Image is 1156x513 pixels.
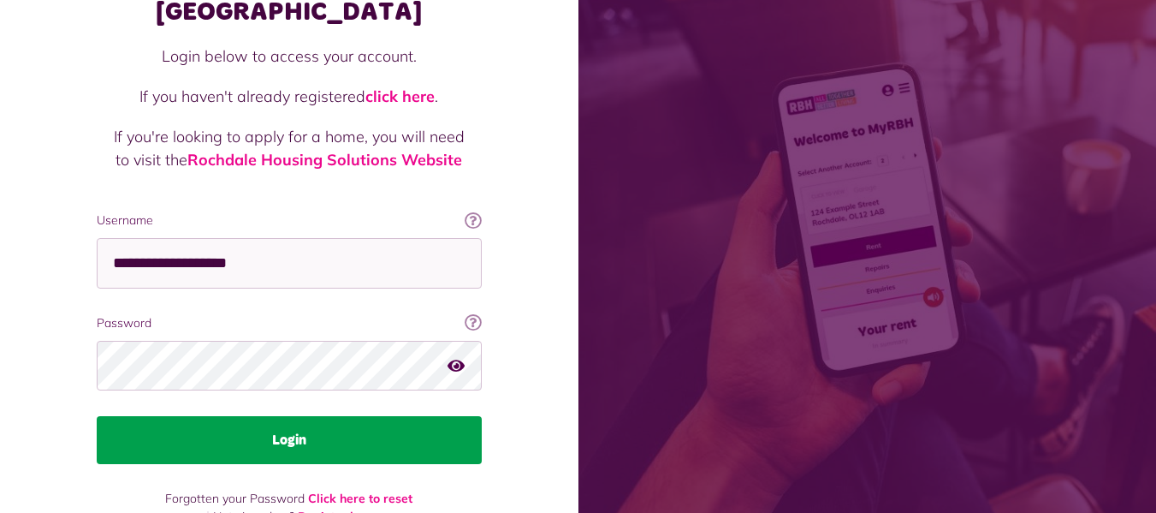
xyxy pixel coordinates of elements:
[165,491,305,506] span: Forgotten your Password
[97,314,482,332] label: Password
[114,45,465,68] p: Login below to access your account.
[187,150,462,170] a: Rochdale Housing Solutions Website
[97,416,482,464] button: Login
[308,491,412,506] a: Click here to reset
[114,125,465,171] p: If you're looking to apply for a home, you will need to visit the
[365,86,435,106] a: click here
[114,85,465,108] p: If you haven't already registered .
[97,212,482,230] label: Username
